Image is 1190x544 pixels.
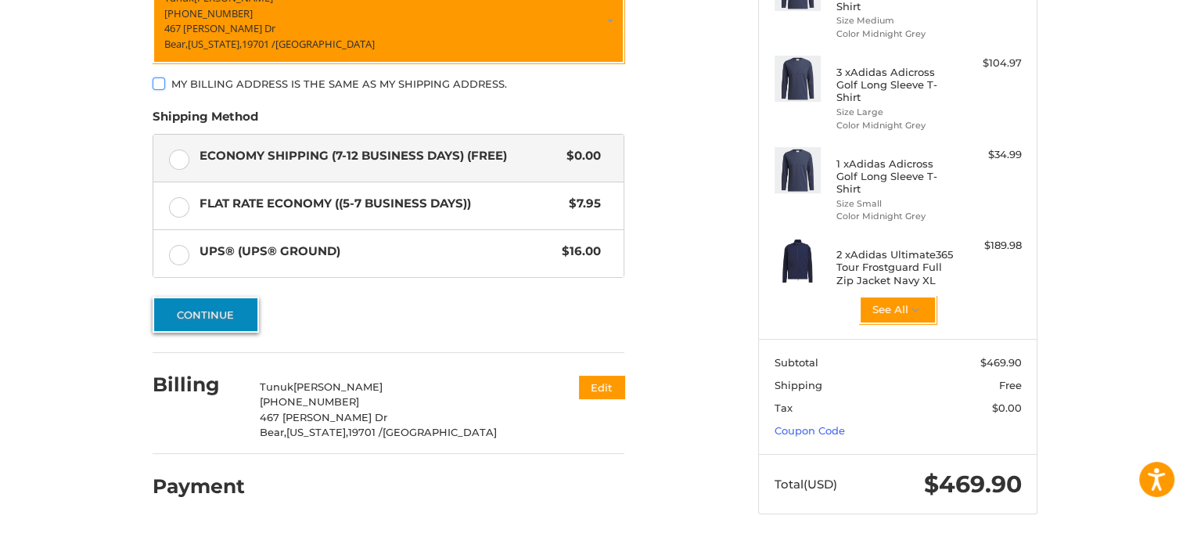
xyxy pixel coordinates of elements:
span: 467 [PERSON_NAME] Dr [164,21,275,35]
span: 19701 / [242,37,275,51]
span: $16.00 [554,243,601,261]
li: Color Midnight Grey [836,119,956,132]
span: 467 [PERSON_NAME] Dr [260,411,387,423]
h4: 3 x Adidas Adicross Golf Long Sleeve T-Shirt [836,66,956,104]
span: Flat Rate Economy ((5-7 Business Days)) [200,195,562,213]
li: Size Small [836,197,956,211]
span: Free [999,379,1022,391]
span: [PERSON_NAME] [293,380,383,393]
span: Bear, [164,37,188,51]
span: Tax [775,402,793,414]
span: $469.90 [980,356,1022,369]
span: $7.95 [561,195,601,213]
span: [GEOGRAPHIC_DATA] [275,37,375,51]
li: Color Midnight Grey [836,27,956,41]
button: Continue [153,297,259,333]
div: $189.98 [960,238,1022,254]
h2: Billing [153,373,244,397]
span: [US_STATE], [286,426,348,438]
span: Shipping [775,379,822,391]
span: $0.00 [559,147,601,165]
span: Bear, [260,426,286,438]
h2: Payment [153,474,245,499]
span: [GEOGRAPHIC_DATA] [383,426,497,438]
span: 19701 / [348,426,383,438]
span: [PHONE_NUMBER] [164,6,253,20]
label: My billing address is the same as my shipping address. [153,77,624,90]
span: Subtotal [775,356,818,369]
li: Size Large [836,106,956,119]
div: $34.99 [960,147,1022,163]
button: See All [859,296,937,324]
li: Size Medium [836,14,956,27]
span: UPS® (UPS® Ground) [200,243,555,261]
span: Tunuk [260,380,293,393]
h4: 1 x Adidas Adicross Golf Long Sleeve T-Shirt [836,157,956,196]
span: $469.90 [924,470,1022,499]
button: Edit [579,376,624,398]
span: [US_STATE], [188,37,242,51]
li: Color Midnight Grey [836,210,956,223]
iframe: Google Отзывы клиентов [1061,502,1190,544]
span: Economy Shipping (7-12 Business Days) (Free) [200,147,559,165]
a: Coupon Code [775,424,845,437]
h4: 2 x Adidas Ultimate365 Tour Frostguard Full Zip Jacket Navy XL [836,248,956,286]
span: $0.00 [992,402,1022,414]
div: $104.97 [960,56,1022,71]
span: Total (USD) [775,477,837,492]
span: [PHONE_NUMBER] [260,395,359,408]
legend: Shipping Method [153,108,258,133]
